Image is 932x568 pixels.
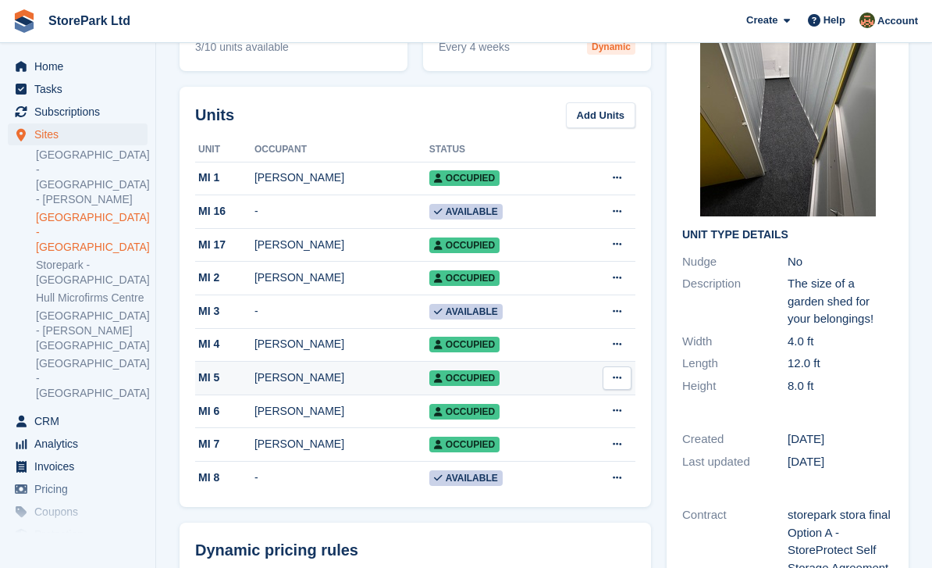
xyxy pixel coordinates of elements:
span: Pricing [34,478,128,500]
td: - [254,295,429,329]
span: Occupied [429,404,500,420]
span: Every 4 weeks [439,39,635,55]
span: Occupied [429,270,500,286]
div: Description [682,275,788,328]
span: Available [429,304,503,320]
span: Occupied [429,437,500,452]
h2: Units [195,103,234,127]
a: [GEOGRAPHIC_DATA] - [GEOGRAPHIC_DATA] [36,210,148,255]
div: 4.0 ft [788,333,893,351]
div: Width [682,333,788,351]
span: Help [824,13,845,28]
a: menu [8,410,148,432]
a: menu [8,523,148,545]
span: Sites [34,123,128,145]
span: Available [429,470,503,486]
h2: Unit Type details [682,229,893,241]
div: [PERSON_NAME] [254,170,429,186]
span: Occupied [429,238,500,253]
div: [PERSON_NAME] [254,403,429,420]
a: menu [8,101,148,123]
a: [GEOGRAPHIC_DATA] - [PERSON_NAME][GEOGRAPHIC_DATA] [36,309,148,353]
div: MI 5 [195,370,254,386]
div: 8.0 ft [788,377,893,395]
div: [DATE] [788,430,893,448]
div: Dynamic [587,39,635,55]
span: Invoices [34,455,128,477]
div: Height [682,377,788,395]
td: - [254,195,429,229]
a: Add Units [566,102,635,128]
div: MI 7 [195,436,254,452]
span: Analytics [34,433,128,455]
th: Unit [195,138,254,163]
a: [GEOGRAPHIC_DATA] - [GEOGRAPHIC_DATA] - [PERSON_NAME] [36,148,148,207]
div: Dynamic pricing rules [195,538,635,562]
div: MI 16 [195,203,254,220]
a: menu [8,478,148,500]
div: Created [682,430,788,448]
span: Tasks [34,78,128,100]
div: [PERSON_NAME] [254,336,429,352]
div: Last updated [682,453,788,471]
span: Occupied [429,337,500,352]
div: 12.0 ft [788,355,893,373]
div: MI 2 [195,270,254,286]
div: MI 6 [195,403,254,420]
div: MI 17 [195,237,254,253]
span: CRM [34,410,128,432]
div: Nudge [682,253,788,271]
a: menu [8,55,148,77]
a: StorePark Ltd [42,8,137,34]
div: [PERSON_NAME] [254,370,429,386]
th: Occupant [254,138,429,163]
a: menu [8,123,148,145]
div: MI 1 [195,170,254,186]
div: MI 3 [195,303,254,320]
div: [PERSON_NAME] [254,436,429,452]
span: Account [877,13,918,29]
a: Storepark - [GEOGRAPHIC_DATA] [36,258,148,288]
span: Protection [34,523,128,545]
a: menu [8,433,148,455]
td: - [254,462,429,495]
span: Subscriptions [34,101,128,123]
a: Hull Microfirms Centre [36,291,148,305]
div: No [788,253,893,271]
a: menu [8,455,148,477]
span: Occupied [429,370,500,386]
div: MI 8 [195,470,254,486]
span: Occupied [429,170,500,186]
span: Available [429,204,503,220]
a: [GEOGRAPHIC_DATA] - [GEOGRAPHIC_DATA] [36,356,148,401]
th: Status [429,138,572,163]
span: 3/10 units available [195,39,392,55]
img: stora-icon-8386f47178a22dfd0bd8f6a31ec36ba5ce8667c1dd55bd0f319d3a0aa187defe.svg [12,9,36,33]
div: Length [682,355,788,373]
div: [PERSON_NAME] [254,237,429,253]
span: Home [34,55,128,77]
div: [PERSON_NAME] [254,270,429,286]
div: MI 4 [195,336,254,352]
span: Create [746,13,777,28]
img: Mark Butters [859,13,875,28]
div: The size of a garden shed for your belongings! [788,275,893,328]
span: Coupons [34,501,128,523]
a: menu [8,78,148,100]
a: menu [8,501,148,523]
div: [DATE] [788,453,893,471]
